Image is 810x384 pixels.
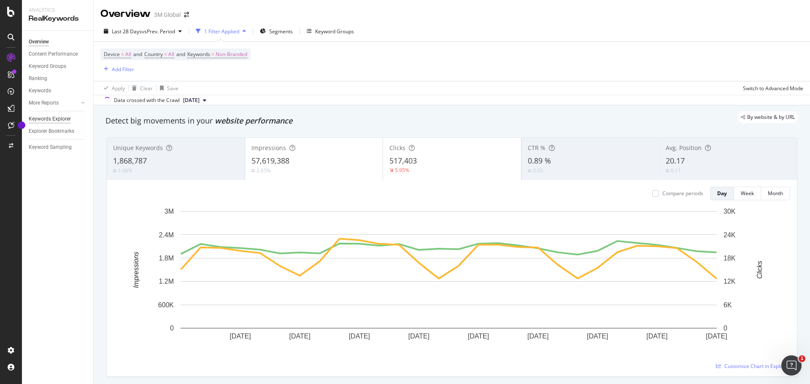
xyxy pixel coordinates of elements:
text: [DATE] [289,333,310,340]
button: Switch to Advanced Mode [740,81,803,95]
text: 6K [724,301,732,309]
button: Month [761,187,790,200]
div: Day [717,190,727,197]
text: 1.8M [159,255,174,262]
div: Data crossed with the Crawl [114,97,180,104]
span: Non-Branded [216,48,247,60]
div: Tooltip anchor [18,121,25,129]
div: RealKeywords [29,14,86,24]
iframe: Intercom live chat [781,355,802,376]
text: Clicks [756,261,763,279]
text: [DATE] [646,333,667,340]
span: Keywords [187,51,210,58]
text: [DATE] [229,333,251,340]
span: Device [104,51,120,58]
text: [DATE] [408,333,429,340]
span: Country [144,51,163,58]
img: Equal [666,169,669,172]
text: [DATE] [587,333,608,340]
span: Segments [269,28,293,35]
span: CTR % [528,144,545,152]
a: Content Performance [29,50,87,59]
text: 3M [165,208,174,215]
button: Week [734,187,761,200]
span: = [164,51,167,58]
a: Customize Chart in Explorer [716,363,790,370]
span: and [176,51,185,58]
img: Equal [113,169,116,172]
div: Keyword Sampling [29,143,72,152]
div: Keyword Groups [29,62,66,71]
text: 12K [724,278,736,285]
span: = [121,51,124,58]
button: Save [157,81,178,95]
text: 0 [170,325,174,332]
div: Add Filter [112,66,134,73]
text: 1.2M [159,278,174,285]
div: Analytics [29,7,86,14]
div: Keyword Groups [315,28,354,35]
text: [DATE] [468,333,489,340]
text: [DATE] [706,333,727,340]
span: Avg. Position [666,144,702,152]
button: Segments [256,24,296,38]
span: All [125,48,131,60]
div: Content Performance [29,50,78,59]
a: Ranking [29,74,87,83]
a: Explorer Bookmarks [29,127,87,136]
button: Keyword Groups [303,24,357,38]
div: Overview [100,7,151,21]
span: 20.17 [666,156,685,166]
div: Week [741,190,754,197]
div: legacy label [737,111,798,123]
span: 1,868,787 [113,156,147,166]
a: More Reports [29,99,79,107]
div: 2.65% [256,167,271,174]
div: Keywords [29,86,51,95]
div: Overview [29,38,49,46]
span: and [133,51,142,58]
div: 0.03 [533,167,543,174]
div: 1 Filter Applied [204,28,239,35]
span: Customize Chart in Explorer [724,363,790,370]
text: 0 [724,325,727,332]
a: Keyword Sampling [29,143,87,152]
a: Overview [29,38,87,46]
svg: A chart. [113,207,784,353]
span: Clicks [389,144,405,152]
text: 30K [724,208,736,215]
div: 1.06% [118,167,132,174]
span: 517,403 [389,156,417,166]
a: Keywords [29,86,87,95]
div: arrow-right-arrow-left [184,12,189,18]
div: Keywords Explorer [29,115,71,124]
button: Last 28 DaysvsPrev. Period [100,24,185,38]
div: 0.11 [671,167,681,174]
img: Equal [528,169,531,172]
div: Apply [112,85,125,92]
div: Month [768,190,783,197]
div: Explorer Bookmarks [29,127,74,136]
span: Last 28 Days [112,28,142,35]
text: [DATE] [349,333,370,340]
img: Equal [251,169,255,172]
text: 18K [724,255,736,262]
button: Add Filter [100,64,134,74]
a: Keywords Explorer [29,115,87,124]
div: Ranking [29,74,47,83]
button: Apply [100,81,125,95]
div: Compare periods [662,190,703,197]
div: 3M Global [154,11,181,19]
div: Switch to Advanced Mode [743,85,803,92]
button: [DATE] [180,95,210,105]
span: vs Prev. Period [142,28,175,35]
button: Clear [129,81,153,95]
span: All [168,48,174,60]
a: Keyword Groups [29,62,87,71]
span: 0.89 % [528,156,551,166]
div: More Reports [29,99,59,107]
div: Save [167,85,178,92]
text: 600K [158,301,174,309]
text: Impressions [132,252,140,288]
